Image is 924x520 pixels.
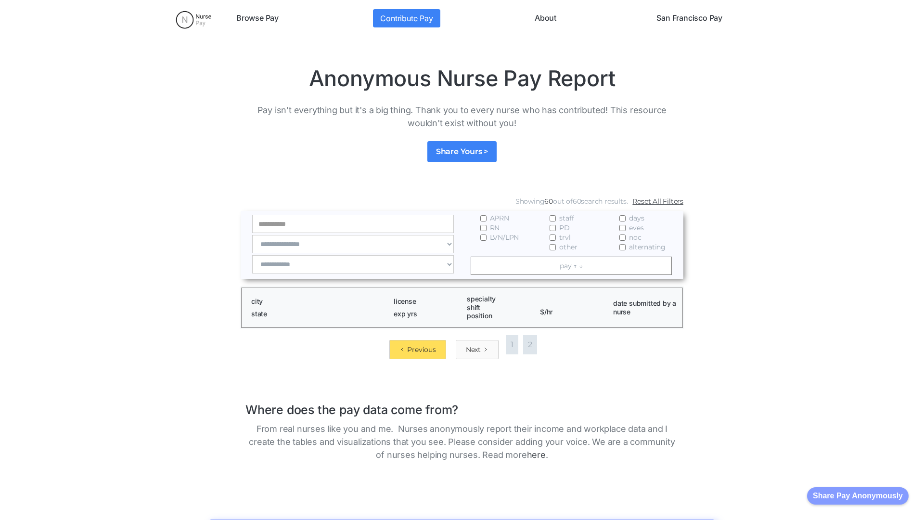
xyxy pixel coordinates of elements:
span: APRN [490,213,509,223]
a: 2 [523,335,537,354]
a: 1 [506,335,518,354]
input: eves [619,225,626,231]
div: Next [466,345,481,354]
span: days [629,213,644,223]
input: RN [480,225,487,231]
p: Pay isn't everything but it's a big thing. Thank you to every nurse who has contributed! This res... [241,104,683,130]
span: 60 [544,197,553,206]
span: noc [629,233,641,242]
input: trvl [550,234,556,241]
a: San Francisco Pay [653,9,726,27]
a: here [527,450,546,460]
a: Previous Page [389,340,446,359]
p: From real nurses like you and me. Nurses anonymously report their income and workplace data and I... [245,422,679,461]
a: Next Page [456,340,499,359]
h1: $/hr [540,299,604,316]
input: days [619,215,626,221]
input: PD [550,225,556,231]
h1: city [251,297,385,306]
input: alternating [619,244,626,250]
span: alternating [629,242,666,252]
div: Previous [407,345,436,354]
h1: specialty [467,295,531,303]
h1: shift [467,303,531,312]
a: About [531,9,560,27]
div: Showing out of search results. [515,196,628,206]
h1: Where does the pay data come from? [245,393,679,417]
h1: Anonymous Nurse Pay Report [241,65,683,92]
span: other [559,242,577,252]
input: staff [550,215,556,221]
span: 60 [573,197,581,206]
a: Contribute Pay [373,9,440,27]
span: LVN/LPN [490,233,519,242]
form: Email Form [241,194,683,279]
h1: state [251,310,385,318]
input: other [550,244,556,250]
input: noc [619,234,626,241]
h1: date submitted by a nurse [613,299,678,316]
button: Share Pay Anonymously [807,487,909,505]
div: List [241,330,683,359]
h1: license [394,297,458,306]
span: trvl [559,233,570,242]
a: Browse Pay [232,9,282,27]
a: pay ↑ ↓ [471,257,672,275]
span: RN [490,223,500,233]
input: APRN [480,215,487,221]
input: LVN/LPN [480,234,487,241]
h1: position [467,312,531,320]
a: Reset All Filters [632,196,683,206]
a: Share Yours > [427,141,497,162]
h1: exp yrs [394,310,458,318]
span: eves [629,223,643,233]
span: PD [559,223,570,233]
span: staff [559,213,574,223]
